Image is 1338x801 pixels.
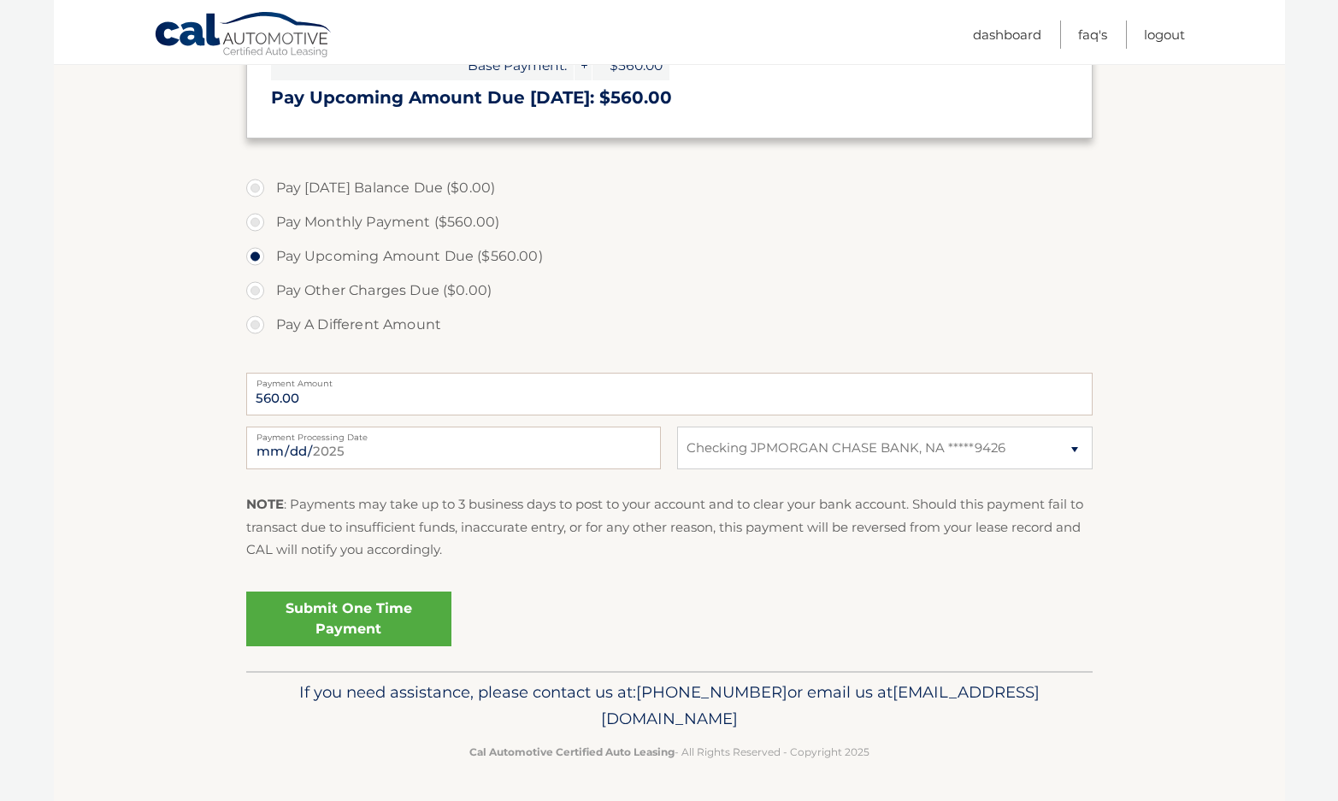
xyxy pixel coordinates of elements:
label: Payment Amount [246,373,1093,386]
label: Pay Upcoming Amount Due ($560.00) [246,239,1093,274]
p: : Payments may take up to 3 business days to post to your account and to clear your bank account.... [246,493,1093,561]
h3: Pay Upcoming Amount Due [DATE]: $560.00 [271,87,1068,109]
label: Pay Other Charges Due ($0.00) [246,274,1093,308]
a: Submit One Time Payment [246,592,451,646]
input: Payment Amount [246,373,1093,415]
label: Pay [DATE] Balance Due ($0.00) [246,171,1093,205]
label: Pay A Different Amount [246,308,1093,342]
p: - All Rights Reserved - Copyright 2025 [257,743,1082,761]
strong: Cal Automotive Certified Auto Leasing [469,745,675,758]
span: Base Payment: [271,50,574,80]
span: + [575,50,592,80]
a: Cal Automotive [154,11,333,61]
a: Logout [1144,21,1185,49]
strong: NOTE [246,496,284,512]
input: Payment Date [246,427,661,469]
p: If you need assistance, please contact us at: or email us at [257,679,1082,733]
label: Payment Processing Date [246,427,661,440]
a: Dashboard [973,21,1041,49]
span: $560.00 [592,50,669,80]
label: Pay Monthly Payment ($560.00) [246,205,1093,239]
a: FAQ's [1078,21,1107,49]
span: [PHONE_NUMBER] [636,682,787,702]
